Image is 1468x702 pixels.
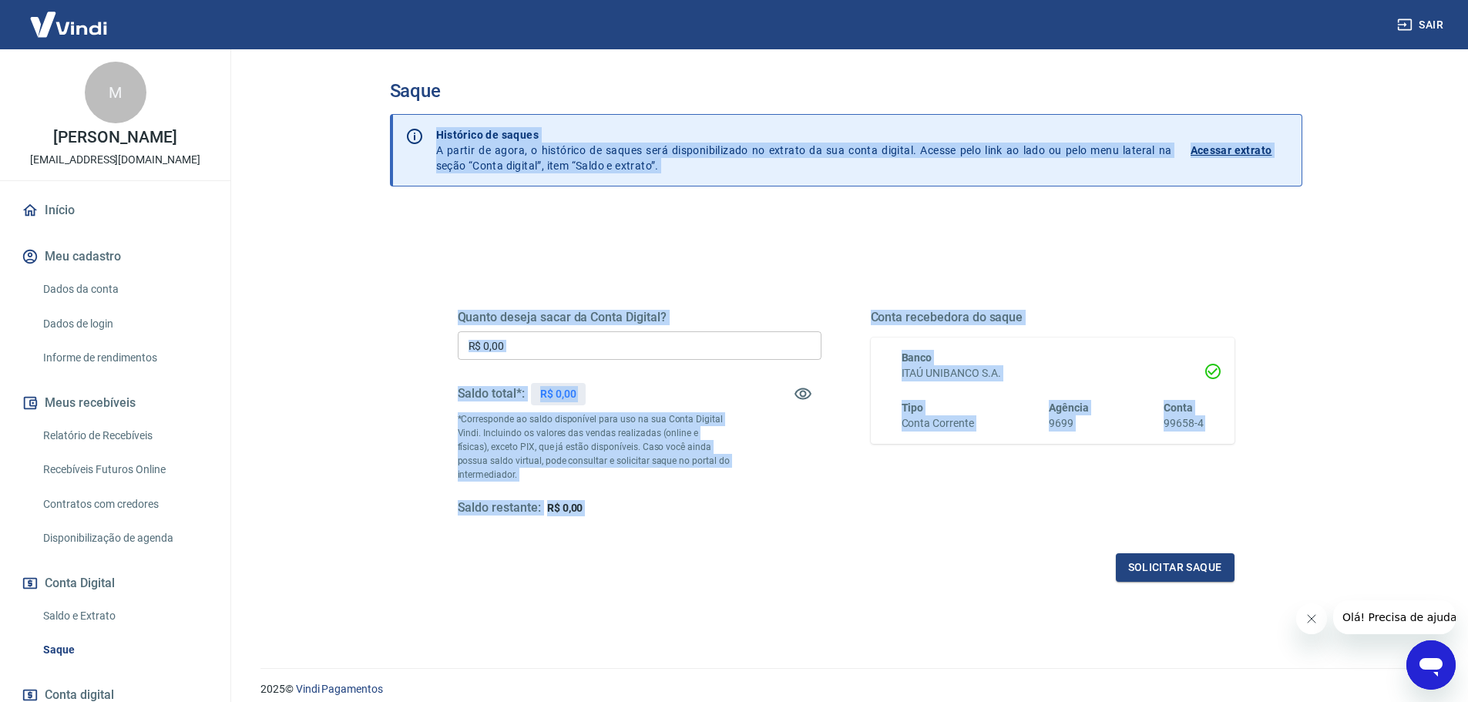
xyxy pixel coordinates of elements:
a: Saque [37,634,212,666]
a: Contratos com credores [37,489,212,520]
iframe: Fechar mensagem [1296,603,1327,634]
span: Olá! Precisa de ajuda? [9,11,129,23]
a: Vindi Pagamentos [296,683,383,695]
button: Conta Digital [18,566,212,600]
h3: Saque [390,80,1302,102]
h6: 99658-4 [1164,415,1204,432]
a: Saldo e Extrato [37,600,212,632]
a: Dados de login [37,308,212,340]
p: 2025 © [260,681,1431,697]
h5: Saldo total*: [458,386,525,401]
a: Início [18,193,212,227]
p: Acessar extrato [1191,143,1272,158]
span: Conta [1164,401,1193,414]
h5: Conta recebedora do saque [871,310,1235,325]
a: Informe de rendimentos [37,342,212,374]
span: Banco [902,351,932,364]
h5: Quanto deseja sacar da Conta Digital? [458,310,821,325]
button: Meus recebíveis [18,386,212,420]
h5: Saldo restante: [458,500,541,516]
span: Agência [1049,401,1089,414]
a: Disponibilização de agenda [37,522,212,554]
p: A partir de agora, o histórico de saques será disponibilizado no extrato da sua conta digital. Ac... [436,127,1172,173]
a: Acessar extrato [1191,127,1289,173]
button: Sair [1394,11,1450,39]
img: Vindi [18,1,119,48]
a: Relatório de Recebíveis [37,420,212,452]
a: Recebíveis Futuros Online [37,454,212,485]
h6: 9699 [1049,415,1089,432]
iframe: Botão para abrir a janela de mensagens [1406,640,1456,690]
button: Meu cadastro [18,240,212,274]
p: Histórico de saques [436,127,1172,143]
p: [EMAIL_ADDRESS][DOMAIN_NAME] [30,152,200,168]
a: Dados da conta [37,274,212,305]
span: Tipo [902,401,924,414]
div: M [85,62,146,123]
p: *Corresponde ao saldo disponível para uso na sua Conta Digital Vindi. Incluindo os valores das ve... [458,412,731,482]
span: R$ 0,00 [547,502,583,514]
h6: ITAÚ UNIBANCO S.A. [902,365,1204,381]
button: Solicitar saque [1116,553,1235,582]
p: [PERSON_NAME] [53,129,176,146]
p: R$ 0,00 [540,386,576,402]
iframe: Mensagem da empresa [1333,600,1456,634]
h6: Conta Corrente [902,415,974,432]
